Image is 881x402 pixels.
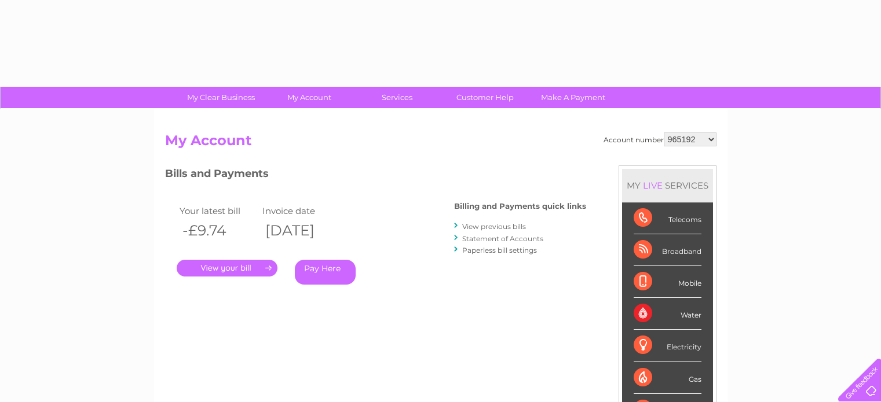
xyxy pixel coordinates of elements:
[604,132,717,146] div: Account number
[634,298,701,330] div: Water
[177,219,260,242] th: -£9.74
[437,87,533,108] a: Customer Help
[259,203,343,219] td: Invoice date
[462,222,526,231] a: View previous bills
[349,87,445,108] a: Services
[295,260,356,285] a: Pay Here
[259,219,343,242] th: [DATE]
[634,266,701,298] div: Mobile
[462,234,543,243] a: Statement of Accounts
[177,203,260,219] td: Your latest bill
[622,169,713,202] div: MY SERVICES
[634,234,701,266] div: Broadband
[173,87,269,108] a: My Clear Business
[462,246,537,255] a: Paperless bill settings
[165,165,586,186] h3: Bills and Payments
[177,260,277,276] a: .
[454,202,586,211] h4: Billing and Payments quick links
[165,132,717,154] h2: My Account
[525,87,621,108] a: Make A Payment
[634,330,701,362] div: Electricity
[634,202,701,234] div: Telecoms
[261,87,357,108] a: My Account
[634,362,701,394] div: Gas
[641,180,665,191] div: LIVE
